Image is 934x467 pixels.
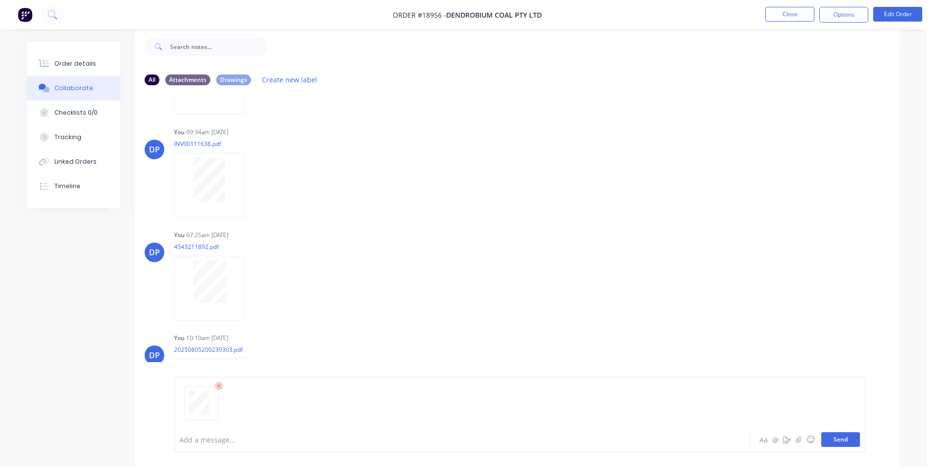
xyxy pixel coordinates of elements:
[757,434,769,445] button: Aa
[446,10,542,20] span: Dendrobium Coal Pty Ltd
[765,7,814,22] button: Close
[54,182,80,191] div: Timeline
[27,149,120,174] button: Linked Orders
[27,174,120,198] button: Timeline
[186,334,228,343] div: 10:10am [DATE]
[873,7,922,22] button: Edit Order
[769,434,781,445] button: @
[54,59,96,68] div: Order details
[54,157,97,166] div: Linked Orders
[149,349,160,361] div: DP
[54,108,98,117] div: Checklists 0/0
[393,10,446,20] span: Order #18956 -
[174,243,254,251] p: 4543211892.pdf
[174,140,254,148] p: INV00111638.pdf
[805,434,816,445] button: ☺
[165,74,210,85] div: Attachments
[149,246,160,258] div: DP
[819,7,868,23] button: Options
[186,128,228,137] div: 09:34am [DATE]
[27,125,120,149] button: Tracking
[186,231,228,240] div: 07:25am [DATE]
[145,74,159,85] div: All
[821,432,860,447] button: Send
[170,37,267,56] input: Search notes...
[27,51,120,76] button: Order details
[149,144,160,155] div: DP
[18,7,32,22] img: Factory
[27,76,120,100] button: Collaborate
[174,128,184,137] div: You
[216,74,251,85] div: Drawings
[257,73,323,86] button: Create new label
[54,84,93,93] div: Collaborate
[54,133,81,142] div: Tracking
[174,345,254,354] p: 20250805200239303.pdf
[27,100,120,125] button: Checklists 0/0
[174,334,184,343] div: You
[174,231,184,240] div: You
